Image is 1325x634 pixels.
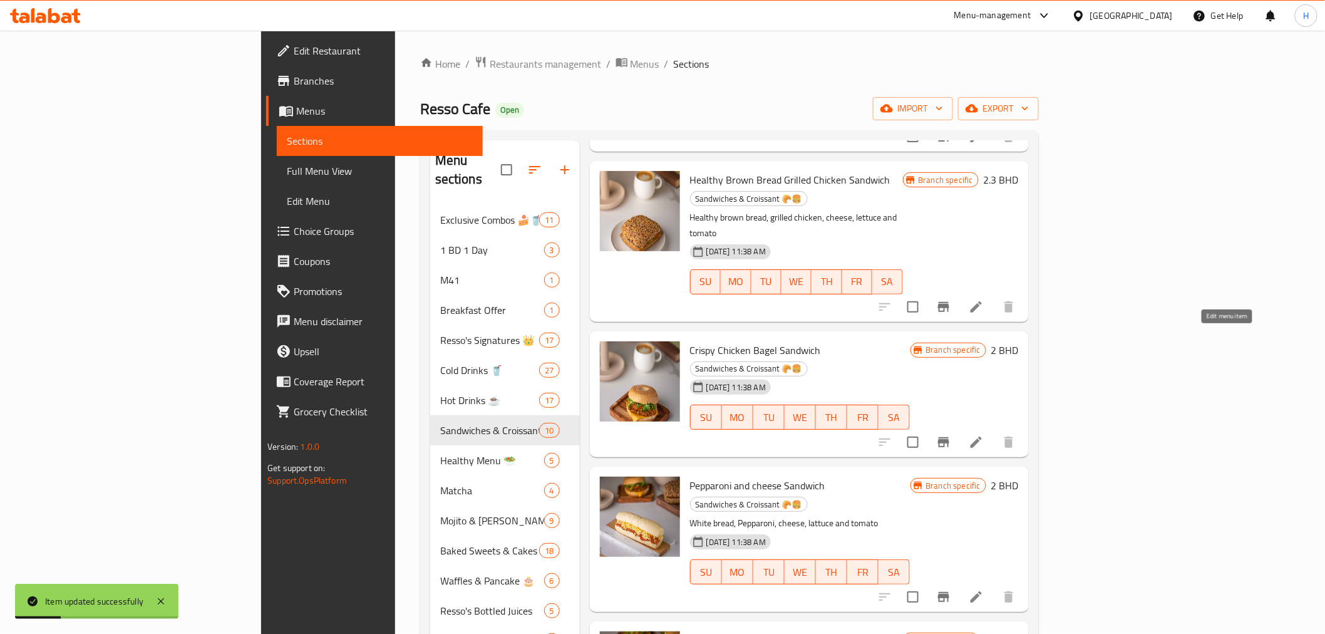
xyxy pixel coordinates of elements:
span: M41 [440,273,544,288]
span: 27 [540,365,559,377]
div: Matcha4 [430,476,580,506]
span: Healthy Brown Bread Grilled Chicken Sandwich [690,170,890,189]
span: WE [786,273,807,291]
a: Coverage Report [266,366,482,397]
span: Upsell [294,344,472,359]
button: SA [879,559,910,585]
span: 17 [540,335,559,346]
span: Hot Drinks ☕ [440,393,540,408]
button: delete [994,427,1024,457]
a: Edit menu item [969,590,984,605]
span: export [968,101,1029,117]
span: WE [790,563,811,581]
span: Get support on: [267,460,325,476]
div: items [544,303,560,318]
a: Upsell [266,336,482,366]
p: Healthy brown bread, grilled chicken, cheese, lettuce and tomato [690,210,903,241]
button: Branch-specific-item [929,582,959,612]
span: Sandwiches & Croissant 🥐🍔 [691,192,807,206]
div: items [539,363,559,378]
span: Grocery Checklist [294,404,472,419]
span: 5 [545,455,559,467]
button: TH [816,405,847,430]
div: Sandwiches & Croissant 🥐🍔10 [430,415,580,445]
div: Cold Drinks 🥤 [440,363,540,378]
div: Healthy Menu 🥗5 [430,445,580,476]
li: / [606,56,611,71]
p: White bread, Pepparoni, cheese, lattuce and tomato [690,516,910,531]
span: Sort sections [520,155,550,185]
span: [DATE] 11:38 AM [701,246,771,257]
span: Pepparoni and cheese Sandwich [690,476,825,495]
span: Baked Sweets & Cakes 🥯 [440,543,540,558]
span: Full Menu View [287,164,472,179]
span: Sections [287,133,472,148]
span: Version: [267,439,298,455]
div: items [544,273,560,288]
button: import [873,97,953,120]
span: Branch specific [921,480,986,492]
a: Edit menu item [969,299,984,314]
button: delete [994,292,1024,322]
div: items [539,212,559,227]
span: TU [758,563,780,581]
button: MO [721,269,751,294]
span: [DATE] 11:38 AM [701,382,771,393]
button: MO [722,405,753,430]
button: TH [816,559,847,585]
span: Resso's Signatures 👑 [440,333,540,348]
h6: 2 BHD [991,341,1019,359]
nav: breadcrumb [420,56,1039,72]
div: Sandwiches & Croissant 🥐🍔 [690,497,808,512]
div: Breakfast Offer [440,303,544,318]
button: TH [812,269,842,294]
a: Menus [266,96,482,126]
a: Branches [266,66,482,96]
span: SU [696,408,717,427]
a: Edit Menu [277,186,482,216]
span: FR [852,408,874,427]
div: items [544,573,560,588]
span: Exclusive Combos 🍰🥤🥐 [440,212,540,227]
div: items [539,393,559,408]
button: SA [879,405,910,430]
li: / [664,56,669,71]
div: M411 [430,265,580,295]
span: Coverage Report [294,374,472,389]
div: Resso's Signatures 👑17 [430,325,580,355]
img: Pepparoni and cheese Sandwich [600,477,680,557]
div: 1 BD 1 Day3 [430,235,580,265]
span: Sandwiches & Croissant 🥐🍔 [691,361,807,376]
span: 1 BD 1 Day [440,242,544,257]
div: Sandwiches & Croissant 🥐🍔 [690,191,808,206]
span: Edit Restaurant [294,43,472,58]
span: 17 [540,395,559,407]
span: Branches [294,73,472,88]
button: WE [785,559,816,585]
span: Choice Groups [294,224,472,239]
a: Choice Groups [266,216,482,246]
button: FR [847,559,879,585]
div: items [539,543,559,558]
button: TU [753,405,785,430]
span: 1.0.0 [301,439,320,455]
button: delete [994,582,1024,612]
span: Sandwiches & Croissant 🥐🍔 [691,497,807,512]
div: items [539,423,559,438]
div: Mojito & Boba Drinks 🍷 [440,513,544,528]
span: MO [727,563,748,581]
a: Full Menu View [277,156,482,186]
span: Mojito & [PERSON_NAME] 🍷 [440,513,544,528]
div: Hot Drinks ☕17 [430,385,580,415]
button: TU [753,559,785,585]
div: items [539,333,559,348]
span: Sandwiches & Croissant 🥐🍔 [440,423,540,438]
img: Crispy Chicken Bagel Sandwich [600,341,680,422]
span: Healthy Menu 🥗 [440,453,544,468]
